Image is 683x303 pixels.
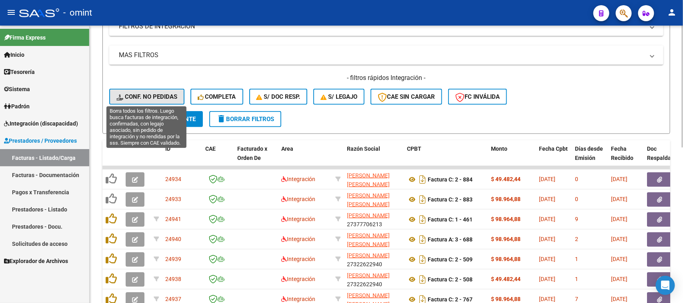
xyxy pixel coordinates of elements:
span: [PERSON_NAME] [347,272,390,279]
span: S/ legajo [320,93,357,100]
strong: Factura C: 1 - 461 [428,216,473,223]
span: [DATE] [611,216,627,222]
button: CAE SIN CARGAR [371,89,442,105]
span: 24937 [165,296,181,302]
span: Integración [281,296,315,302]
mat-panel-title: MAS FILTROS [119,51,644,60]
span: Integración [281,216,315,222]
datatable-header-cell: Monto [488,140,536,175]
strong: Factura C: 2 - 884 [428,176,473,183]
span: [DATE] [611,176,627,182]
span: 0 [575,196,578,202]
span: [PERSON_NAME] [PERSON_NAME] [347,232,390,248]
span: [PERSON_NAME] [PERSON_NAME] [347,172,390,188]
datatable-header-cell: CPBT [404,140,488,175]
span: Integración [281,276,315,282]
strong: Factura C: 2 - 883 [428,196,473,203]
i: Descargar documento [417,193,428,206]
mat-icon: person [667,8,677,17]
span: 24939 [165,256,181,262]
span: [DATE] [611,196,627,202]
button: Completa [190,89,243,105]
span: Monto [491,146,507,152]
mat-panel-title: FILTROS DE INTEGRACION [119,22,644,31]
button: Conf. no pedidas [109,89,184,105]
button: S/ legajo [313,89,365,105]
i: Descargar documento [417,233,428,246]
strong: $ 49.482,44 [491,276,521,282]
span: Fecha Recibido [611,146,633,161]
span: 2 [575,236,578,242]
span: [PERSON_NAME] [347,252,390,259]
span: 0 [575,176,578,182]
span: Integración [281,236,315,242]
strong: $ 98.964,88 [491,296,521,302]
span: Integración [281,176,315,182]
strong: $ 49.482,44 [491,176,521,182]
datatable-header-cell: Area [278,140,332,175]
button: Buscar Comprobante [109,111,203,127]
span: Días desde Emisión [575,146,603,161]
span: [PERSON_NAME] [347,212,390,219]
strong: $ 98.964,88 [491,196,521,202]
button: Borrar Filtros [209,111,281,127]
span: CAE SIN CARGAR [378,93,435,100]
div: 27322622940 [347,271,401,288]
span: Razón Social [347,146,380,152]
span: Completa [198,93,236,100]
span: CPBT [407,146,421,152]
span: 24940 [165,236,181,242]
div: 20301538104 [347,171,401,188]
i: Descargar documento [417,273,428,286]
span: Area [281,146,293,152]
span: Buscar Comprobante [116,116,196,123]
span: Conf. no pedidas [116,93,177,100]
strong: Factura A: 3 - 688 [428,236,473,243]
datatable-header-cell: Razón Social [344,140,404,175]
span: [DATE] [611,256,627,262]
span: [DATE] [539,276,555,282]
span: 1 [575,276,578,282]
mat-icon: menu [6,8,16,17]
span: 9 [575,216,578,222]
button: S/ Doc Resp. [249,89,308,105]
span: [DATE] [539,296,555,302]
span: [DATE] [611,296,627,302]
div: 27322622940 [347,251,401,268]
mat-icon: delete [216,114,226,124]
i: Descargar documento [417,213,428,226]
span: 24934 [165,176,181,182]
div: Open Intercom Messenger [656,276,675,295]
span: Firma Express [4,33,46,42]
strong: $ 98.964,88 [491,236,521,242]
strong: Factura C: 2 - 508 [428,276,473,283]
datatable-header-cell: Días desde Emisión [572,140,608,175]
strong: Factura C: 2 - 509 [428,256,473,263]
span: ID [165,146,170,152]
span: [DATE] [539,236,555,242]
i: Descargar documento [417,253,428,266]
datatable-header-cell: ID [162,140,202,175]
mat-icon: search [116,114,126,124]
datatable-header-cell: Facturado x Orden De [234,140,278,175]
div: 20301538104 [347,191,401,208]
i: Descargar documento [417,173,428,186]
span: 1 [575,256,578,262]
span: [PERSON_NAME] [PERSON_NAME] [347,192,390,208]
span: 7 [575,296,578,302]
span: Sistema [4,85,30,94]
datatable-header-cell: Fecha Recibido [608,140,644,175]
mat-expansion-panel-header: MAS FILTROS [109,46,663,65]
h4: - filtros rápidos Integración - [109,74,663,82]
span: Integración (discapacidad) [4,119,78,128]
span: CAE [205,146,216,152]
strong: $ 98.964,88 [491,216,521,222]
button: FC Inválida [448,89,507,105]
span: FC Inválida [455,93,500,100]
span: Prestadores / Proveedores [4,136,77,145]
span: [DATE] [539,176,555,182]
span: Fecha Cpbt [539,146,568,152]
span: 24941 [165,216,181,222]
span: Borrar Filtros [216,116,274,123]
span: Explorador de Archivos [4,257,68,265]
